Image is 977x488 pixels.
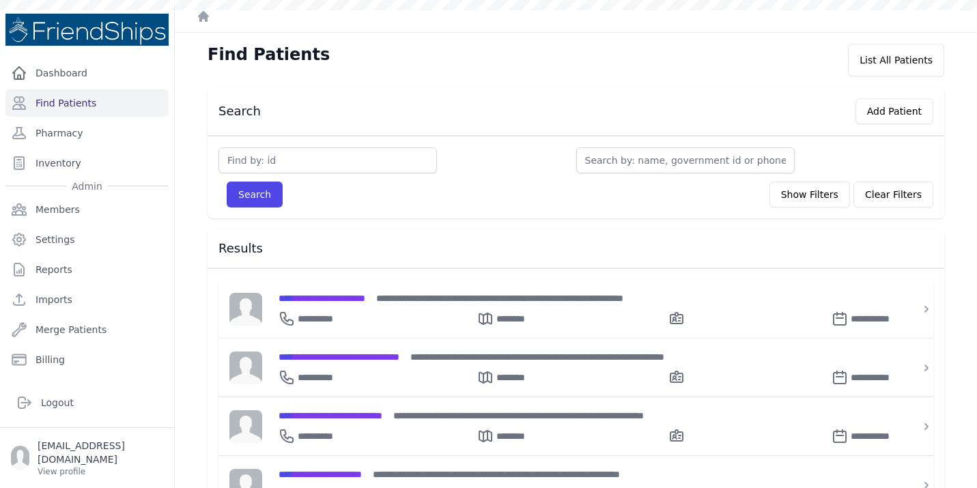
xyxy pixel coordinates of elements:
[66,180,108,193] span: Admin
[5,14,169,46] img: Medical Missions EMR
[848,44,944,76] div: List All Patients
[769,182,850,207] button: Show Filters
[5,149,169,177] a: Inventory
[5,256,169,283] a: Reports
[5,226,169,253] a: Settings
[38,439,163,466] p: [EMAIL_ADDRESS][DOMAIN_NAME]
[5,119,169,147] a: Pharmacy
[5,346,169,373] a: Billing
[11,389,163,416] a: Logout
[218,240,933,257] h3: Results
[229,410,262,443] img: person-242608b1a05df3501eefc295dc1bc67a.jpg
[5,316,169,343] a: Merge Patients
[11,439,163,477] a: [EMAIL_ADDRESS][DOMAIN_NAME] View profile
[5,286,169,313] a: Imports
[853,182,933,207] button: Clear Filters
[5,196,169,223] a: Members
[229,293,262,326] img: person-242608b1a05df3501eefc295dc1bc67a.jpg
[227,182,283,207] button: Search
[5,89,169,117] a: Find Patients
[855,98,933,124] button: Add Patient
[208,44,330,66] h1: Find Patients
[38,466,163,477] p: View profile
[229,351,262,384] img: person-242608b1a05df3501eefc295dc1bc67a.jpg
[218,103,261,119] h3: Search
[5,59,169,87] a: Dashboard
[218,147,437,173] input: Find by: id
[5,376,169,403] a: Organizations
[576,147,795,173] input: Search by: name, government id or phone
